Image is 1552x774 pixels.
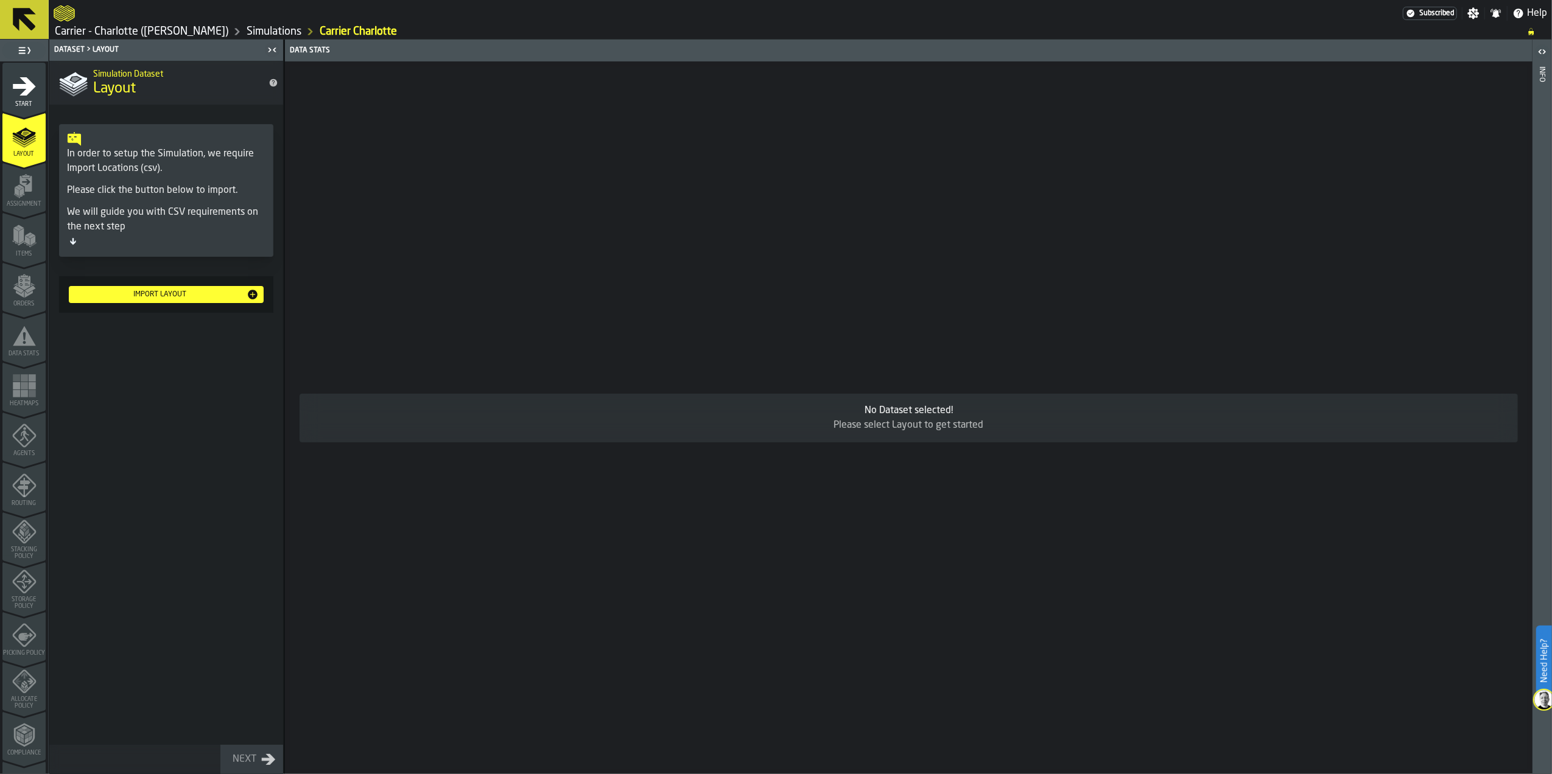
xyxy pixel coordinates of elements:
p: We will guide you with CSV requirements on the next step [67,205,265,234]
nav: Breadcrumb [54,24,1547,39]
p: Please click the button below to import. [67,183,265,198]
a: logo-header [54,2,75,24]
span: Layout [2,151,46,158]
li: menu Agents [2,412,46,461]
li: menu Compliance [2,711,46,760]
span: Compliance [2,750,46,756]
span: Layout [93,79,136,99]
span: Agents [2,450,46,457]
div: Dataset > Layout [52,46,264,54]
div: Info [1538,64,1547,771]
span: Assignment [2,201,46,207]
button: button-Import layout [69,286,264,303]
span: Items [2,251,46,257]
p: In order to setup the Simulation, we require Import Locations (csv). [67,147,265,176]
header: Info [1533,40,1551,774]
li: menu Start [2,63,46,111]
span: Allocate Policy [2,696,46,709]
a: link-to-/wh/i/e074fb63-00ea-4531-a7c9-ea0a191b3e4f [247,25,301,38]
label: button-toggle-Settings [1462,7,1484,19]
label: Need Help? [1537,627,1551,695]
div: title-Layout [49,61,283,105]
span: Help [1527,6,1547,21]
span: Start [2,101,46,108]
li: menu Data Stats [2,312,46,361]
li: menu Items [2,212,46,261]
div: Import layout [74,290,247,299]
label: button-toggle-Notifications [1485,7,1507,19]
li: menu Layout [2,113,46,161]
span: Storage Policy [2,596,46,610]
label: button-toggle-Open [1534,42,1551,64]
label: button-toggle-Help [1508,6,1552,21]
span: Routing [2,500,46,507]
span: Data Stats [2,350,46,357]
li: menu Allocate Policy [2,661,46,710]
span: Picking Policy [2,650,46,657]
span: Stacking Policy [2,546,46,560]
span: Heatmaps [2,400,46,407]
header: Data Stats [285,40,1533,61]
button: button-Next [220,745,283,774]
li: menu Stacking Policy [2,512,46,560]
div: Next [228,752,261,767]
li: menu Storage Policy [2,562,46,610]
a: link-to-/wh/i/e074fb63-00ea-4531-a7c9-ea0a191b3e4f/simulations/e8bbcac1-dc0f-4ae8-856b-b858c8a1d6ab [320,25,397,38]
h2: Sub Title [93,67,259,79]
div: No Dataset selected! [309,403,1508,418]
li: menu Orders [2,262,46,311]
li: menu Picking Policy [2,612,46,660]
li: menu Heatmaps [2,362,46,411]
div: Please select Layout to get started [309,418,1508,433]
a: link-to-/wh/i/e074fb63-00ea-4531-a7c9-ea0a191b3e4f/settings/billing [1403,7,1457,20]
span: Orders [2,301,46,307]
div: Menu Subscription [1403,7,1457,20]
span: Subscribed [1419,9,1454,18]
li: menu Routing [2,462,46,511]
div: Data Stats [287,46,910,55]
label: button-toggle-Close me [264,43,281,57]
li: menu Assignment [2,162,46,211]
a: link-to-/wh/i/e074fb63-00ea-4531-a7c9-ea0a191b3e4f [55,25,228,38]
header: Dataset > Layout [49,40,283,61]
label: button-toggle-Toggle Full Menu [2,42,46,59]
